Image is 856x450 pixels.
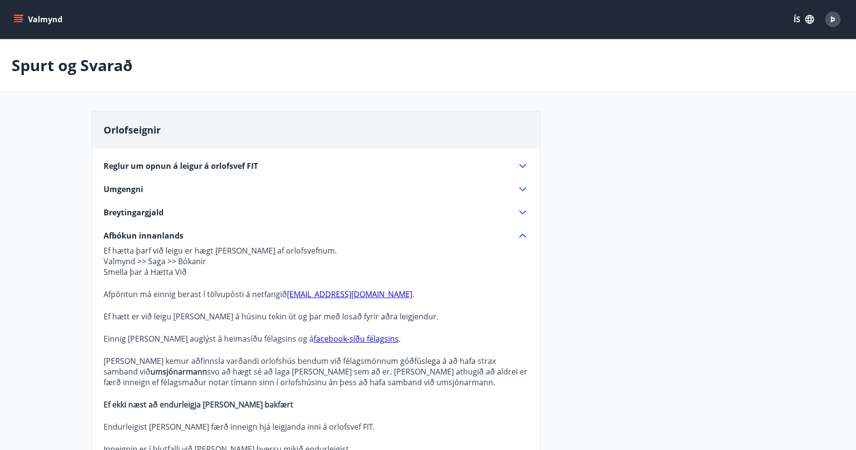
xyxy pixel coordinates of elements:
a: [EMAIL_ADDRESS][DOMAIN_NAME] [287,289,412,300]
div: Umgengni [104,183,528,195]
span: Afbókun innanlands [104,230,183,241]
p: [PERSON_NAME] kemur aðfinnsla varðandi orlofshús bendum við félagsmönnum góðfúslega á að hafa str... [104,356,528,388]
span: Reglur um opnun á leigur á orlofsvef FIT [104,161,258,171]
a: facebook-síðu félagsins [314,333,399,344]
p: Ef hætta þarf við leigu er hægt [PERSON_NAME] af orlofsvefnum. [104,245,528,256]
p: Spurt og Svarað [12,55,133,76]
p: Afpöntun má einnig berast í tölvupósti á netfangið . [104,289,528,300]
strong: Ef ekki næst að endurleigja [PERSON_NAME] bakfært [104,399,293,410]
div: Reglur um opnun á leigur á orlofsvef FIT [104,160,528,172]
button: ÍS [788,11,819,28]
strong: umsjónarmann [150,366,207,377]
span: Breytingargjald [104,207,164,218]
p: Valmynd >> Saga >> Bókanir [104,256,528,267]
div: Afbókun innanlands [104,230,528,241]
span: Orlofseignir [104,123,161,136]
button: Þ [821,8,844,31]
span: Þ [830,14,835,25]
button: menu [12,11,66,28]
p: Smella þar á Hætta Við [104,267,528,277]
p: Endurleigist [PERSON_NAME] færð inneign hjá leigjanda inni á orlofsvef FIT. [104,421,528,432]
div: Breytingargjald [104,207,528,218]
span: Umgengni [104,184,143,195]
p: Einnig [PERSON_NAME] auglýst á heimasíðu félagsins og á . [104,333,528,344]
p: Ef hætt er við leigu [PERSON_NAME] á húsinu tekin út og þar með losað fyrir aðra leigjendur. [104,311,528,322]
